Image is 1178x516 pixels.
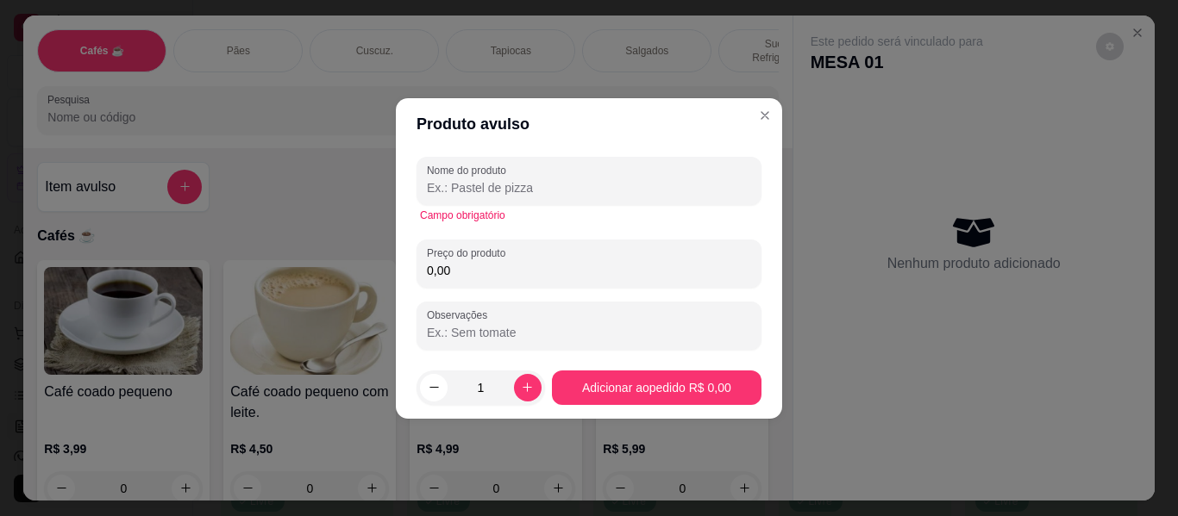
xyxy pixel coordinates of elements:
header: Produto avulso [396,98,782,150]
input: Preço do produto [427,262,751,279]
button: decrease-product-quantity [420,374,448,401]
label: Nome do produto [427,163,512,177]
label: Observações [427,308,493,322]
button: Adicionar aopedido R$ 0,00 [552,370,761,405]
button: increase-product-quantity [514,374,542,401]
label: Preço do produto [427,246,511,260]
div: Campo obrigatório [420,208,758,222]
button: Close [751,102,779,129]
input: Nome do produto [427,179,751,196]
input: Observações [427,324,751,341]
